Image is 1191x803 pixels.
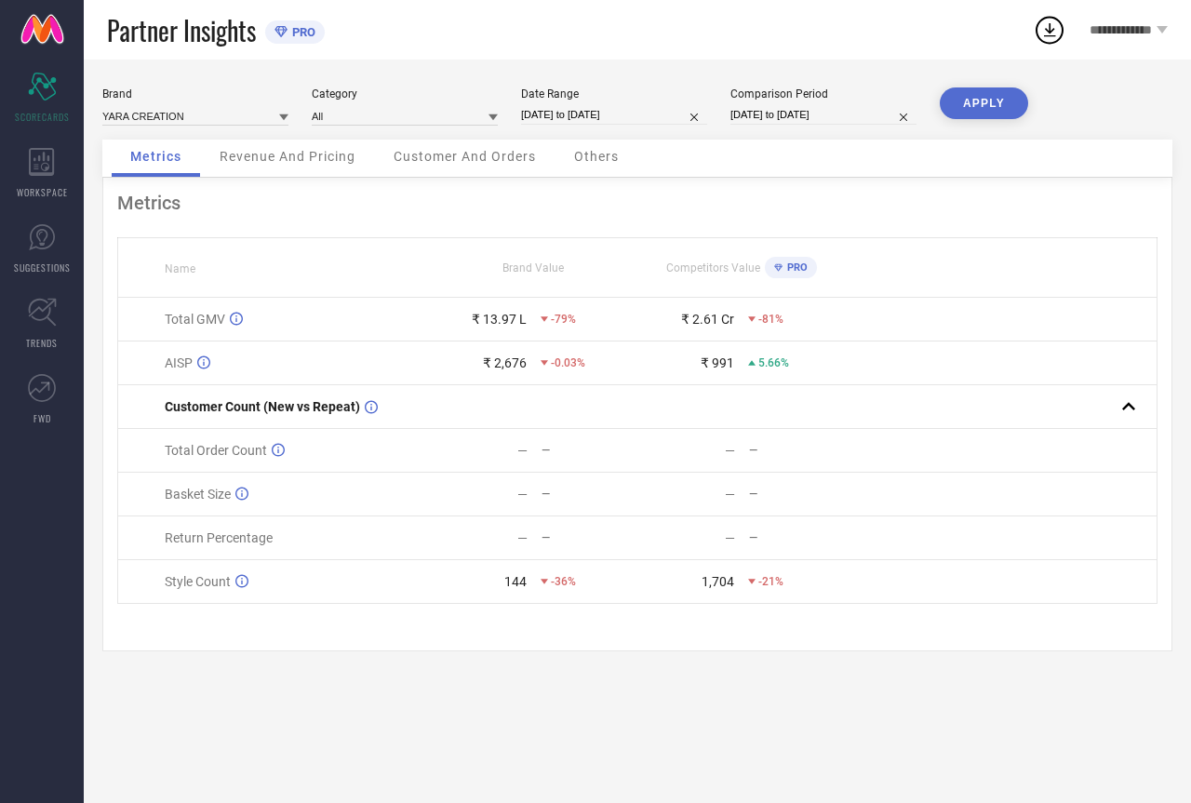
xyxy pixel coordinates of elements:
div: — [542,488,636,501]
div: — [725,530,735,545]
span: -81% [758,313,783,326]
span: Customer Count (New vs Repeat) [165,399,360,414]
div: ₹ 13.97 L [472,312,527,327]
span: -36% [551,575,576,588]
span: Revenue And Pricing [220,149,355,164]
div: — [749,444,844,457]
div: Comparison Period [730,87,917,100]
span: Total Order Count [165,443,267,458]
div: ₹ 2.61 Cr [681,312,734,327]
div: — [517,487,528,502]
span: Others [574,149,619,164]
div: ₹ 2,676 [483,355,527,370]
input: Select date range [521,105,707,125]
span: Return Percentage [165,530,273,545]
div: — [725,443,735,458]
span: Brand Value [502,261,564,274]
span: -21% [758,575,783,588]
span: Name [165,262,195,275]
span: TRENDS [26,336,58,350]
div: Brand [102,87,288,100]
span: FWD [33,411,51,425]
div: — [517,443,528,458]
div: ₹ 991 [701,355,734,370]
input: Select comparison period [730,105,917,125]
div: Category [312,87,498,100]
div: — [749,488,844,501]
div: Metrics [117,192,1158,214]
span: 5.66% [758,356,789,369]
div: — [517,530,528,545]
span: AISP [165,355,193,370]
span: Partner Insights [107,11,256,49]
span: Basket Size [165,487,231,502]
div: — [725,487,735,502]
span: Metrics [130,149,181,164]
span: Style Count [165,574,231,589]
span: PRO [783,261,808,274]
div: Open download list [1033,13,1066,47]
span: SUGGESTIONS [14,261,71,274]
span: SCORECARDS [15,110,70,124]
div: — [542,444,636,457]
span: Customer And Orders [394,149,536,164]
span: PRO [288,25,315,39]
div: Date Range [521,87,707,100]
span: -79% [551,313,576,326]
div: 144 [504,574,527,589]
span: WORKSPACE [17,185,68,199]
span: Competitors Value [666,261,760,274]
button: APPLY [940,87,1028,119]
span: -0.03% [551,356,585,369]
span: Total GMV [165,312,225,327]
div: — [749,531,844,544]
div: 1,704 [702,574,734,589]
div: — [542,531,636,544]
